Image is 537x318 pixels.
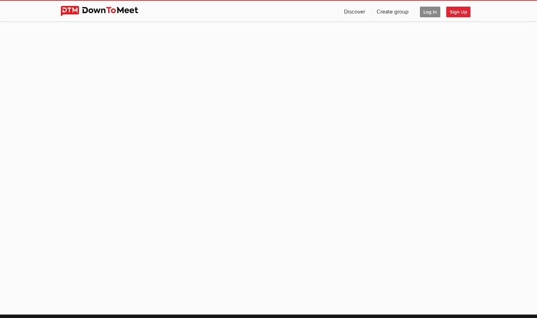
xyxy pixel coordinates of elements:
span: Log In [420,7,440,17]
a: Log In [414,1,446,21]
a: Sign Up [446,1,476,21]
a: Create group [371,1,414,21]
a: Discover [338,1,371,21]
span: Sign Up [446,7,470,17]
img: DownToMeet [61,6,149,16]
